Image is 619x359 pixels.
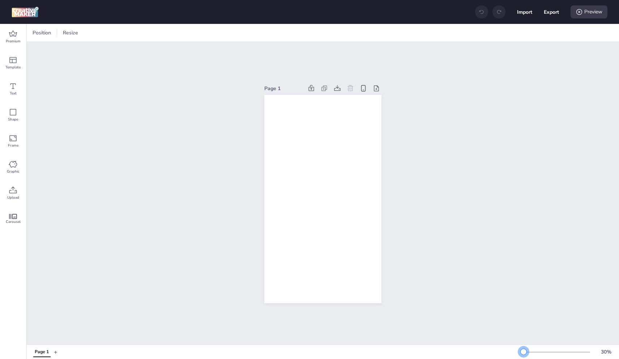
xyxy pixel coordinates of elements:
span: Premium [6,38,21,44]
span: Graphic [7,169,20,174]
button: Export [544,4,559,20]
button: Import [517,4,532,20]
div: Page 1 [35,349,49,355]
div: Page 1 [264,85,303,92]
span: Resize [61,29,80,37]
img: logo Creative Maker [12,7,39,17]
span: Template [5,64,21,70]
span: Carousel [6,219,21,225]
span: Frame [8,143,18,148]
div: 30 % [597,348,615,356]
div: Tabs [30,346,54,358]
span: Text [10,90,17,96]
span: Shape [8,117,18,122]
span: Position [31,29,52,37]
button: + [54,346,57,358]
div: Preview [571,5,607,18]
span: Upload [7,195,19,200]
